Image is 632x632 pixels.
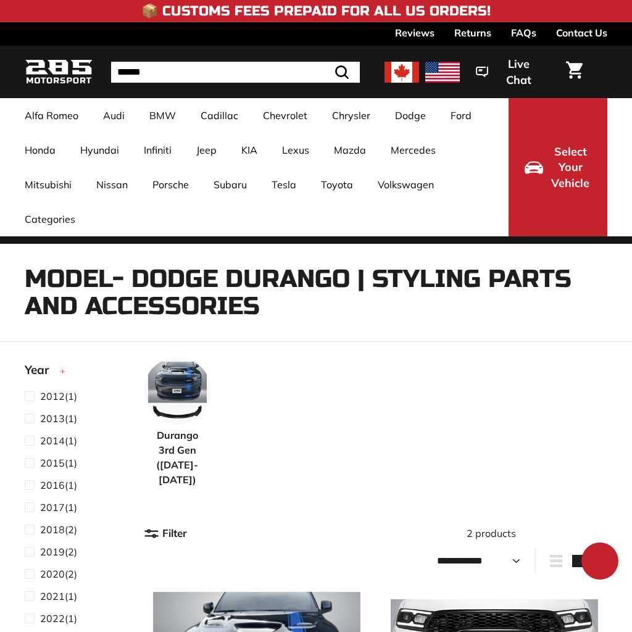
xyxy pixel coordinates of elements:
span: (2) [40,522,77,537]
span: 2022 [40,612,65,625]
a: Durango 3rd Gen ([DATE]-[DATE]) [144,357,210,486]
a: Volkswagen [365,167,446,202]
a: Tesla [259,167,309,202]
span: Year [25,361,58,379]
a: Reviews [395,22,434,43]
span: 2017 [40,501,65,513]
a: Porsche [140,167,201,202]
a: Hyundai [68,133,131,167]
a: Lexus [270,133,322,167]
inbox-online-store-chat: Shopify online store chat [578,543,622,583]
button: Filter [144,518,187,549]
a: Chevrolet [251,98,320,133]
span: (1) [40,500,77,515]
a: Subaru [201,167,259,202]
a: Cadillac [188,98,251,133]
span: Durango 3rd Gen ([DATE]-[DATE]) [144,428,210,487]
span: (1) [40,478,77,493]
a: Honda [12,133,68,167]
span: (1) [40,611,77,626]
a: Audi [91,98,137,133]
span: 2012 [40,390,65,402]
h4: 📦 Customs Fees Prepaid for All US Orders! [141,4,491,19]
a: KIA [229,133,270,167]
button: Live Chat [460,49,559,95]
span: 2019 [40,546,65,558]
span: (1) [40,411,77,426]
a: Mazda [322,133,378,167]
a: Toyota [309,167,365,202]
a: Categories [12,202,88,236]
span: 2015 [40,457,65,469]
a: Cart [559,51,590,93]
a: FAQs [511,22,536,43]
span: 2016 [40,479,65,491]
a: Returns [454,22,491,43]
span: 2013 [40,412,65,425]
span: (1) [40,455,77,470]
span: (2) [40,544,77,559]
a: Nissan [84,167,140,202]
span: (1) [40,433,77,448]
a: Ford [438,98,484,133]
input: Search [111,62,360,83]
span: 2018 [40,523,65,536]
a: Mitsubishi [12,167,84,202]
button: Select Your Vehicle [509,98,607,236]
a: Mercedes [378,133,448,167]
span: (2) [40,567,77,581]
span: Live Chat [494,56,543,88]
span: 2020 [40,568,65,580]
div: 2 products [376,526,607,541]
h1: Model- Dodge Durango | Styling Parts and Accessories [25,265,607,320]
a: Jeep [184,133,229,167]
span: (1) [40,389,77,404]
span: Select Your Vehicle [549,144,591,191]
a: Dodge [383,98,438,133]
img: Logo_285_Motorsport_areodynamics_components [25,57,93,86]
a: Chrysler [320,98,383,133]
a: Infiniti [131,133,184,167]
a: Contact Us [556,22,607,43]
span: (1) [40,589,77,604]
span: 2021 [40,590,65,602]
span: 2014 [40,434,65,447]
button: Year [25,357,124,388]
a: Alfa Romeo [12,98,91,133]
a: BMW [137,98,188,133]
